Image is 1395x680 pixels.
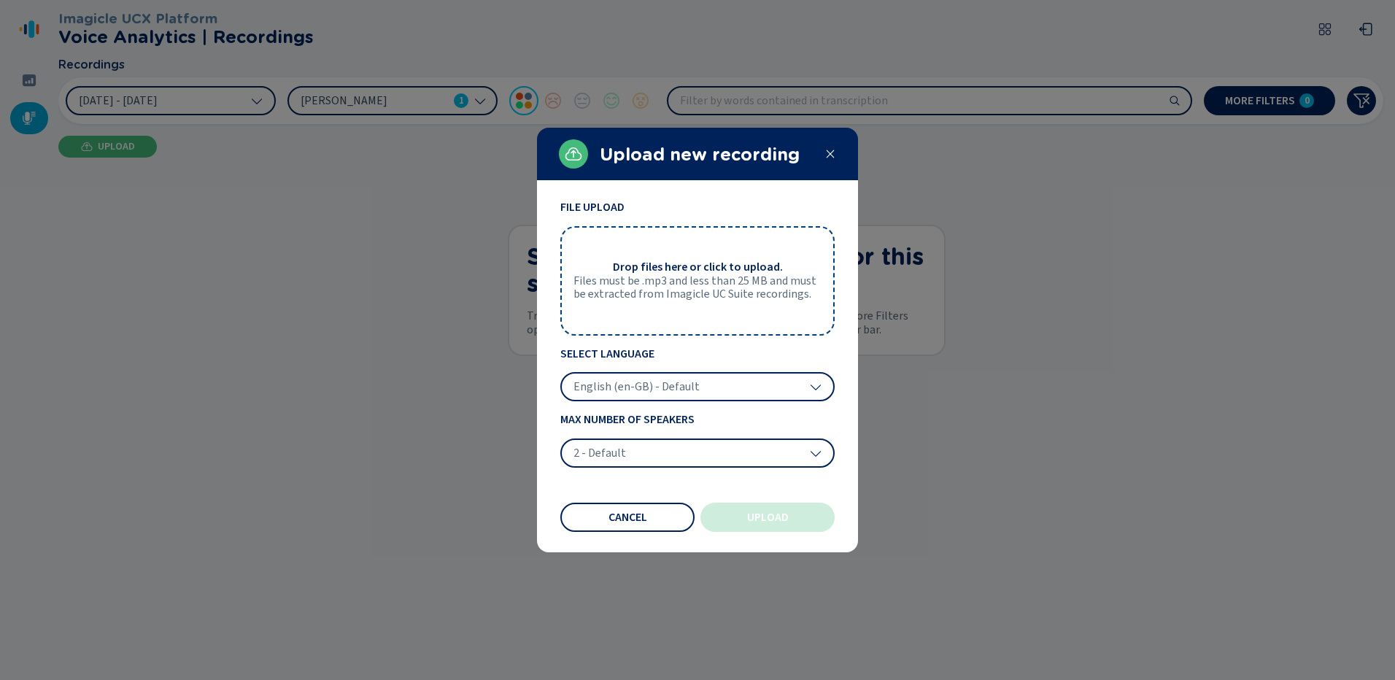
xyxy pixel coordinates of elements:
svg: chevron-down [810,447,822,459]
span: English (en-GB) - Default [573,379,700,394]
button: Upload [700,503,835,532]
svg: close [824,148,836,160]
h2: Upload new recording [600,144,813,165]
svg: chevron-down [810,381,822,393]
span: Files must be .mp3 and less than 25 MB and must be extracted from Imagicle UC Suite recordings. [573,274,822,301]
span: Select Language [560,347,835,360]
span: File Upload [560,201,835,214]
span: 2 - Default [573,446,626,460]
span: Drop files here or click to upload. [613,260,783,274]
span: Cancel [608,511,647,523]
button: Cancel [560,503,695,532]
span: Upload [747,511,789,523]
span: Max Number of Speakers [560,413,835,426]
